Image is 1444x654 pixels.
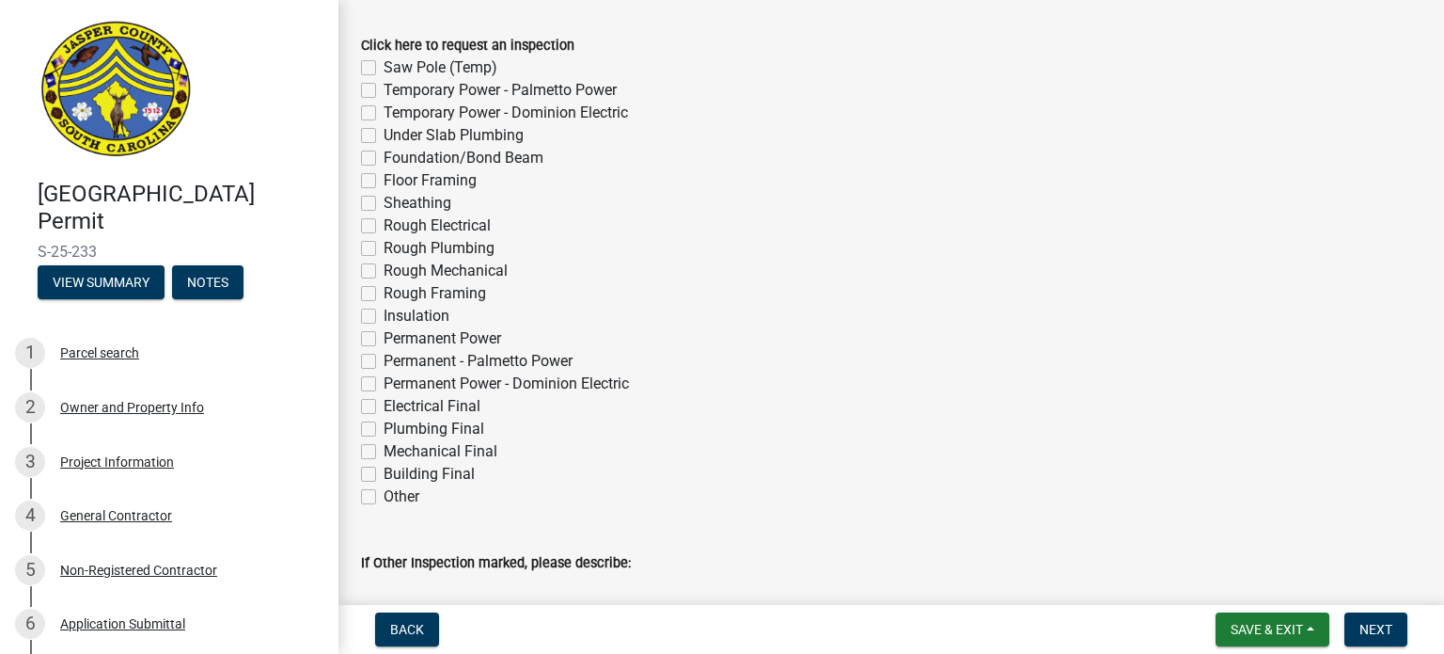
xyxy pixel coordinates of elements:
[15,609,45,639] div: 6
[384,192,451,215] label: Sheathing
[15,501,45,531] div: 4
[384,124,524,147] label: Under Slab Plumbing
[384,102,628,124] label: Temporary Power - Dominion Electric
[361,40,574,53] label: Click here to request an inspection
[384,373,629,395] label: Permanent Power - Dominion Electric
[1231,622,1303,637] span: Save & Exit
[60,564,217,577] div: Non-Registered Contractor
[384,418,484,440] label: Plumbing Final
[384,282,486,305] label: Rough Framing
[384,463,475,486] label: Building Final
[384,79,617,102] label: Temporary Power - Palmetto Power
[15,555,45,585] div: 5
[384,147,543,169] label: Foundation/Bond Beam
[384,215,491,237] label: Rough Electrical
[60,509,172,522] div: General Contractor
[384,327,501,350] label: Permanent Power
[38,243,301,261] span: S-25-233
[38,276,165,291] wm-modal-confirm: Summary
[60,346,139,359] div: Parcel search
[384,350,573,373] label: Permanent - Palmetto Power
[172,276,243,291] wm-modal-confirm: Notes
[15,338,45,368] div: 1
[384,440,497,463] label: Mechanical Final
[384,260,508,282] label: Rough Mechanical
[60,401,204,414] div: Owner and Property Info
[38,265,165,299] button: View Summary
[15,392,45,423] div: 2
[384,395,480,418] label: Electrical Final
[390,622,424,637] span: Back
[1359,622,1392,637] span: Next
[375,613,439,646] button: Back
[60,455,174,469] div: Project Information
[38,20,195,161] img: Jasper County, South Carolina
[1216,613,1329,646] button: Save & Exit
[384,486,419,508] label: Other
[172,265,243,299] button: Notes
[60,617,185,630] div: Application Submittal
[38,181,323,235] h4: [GEOGRAPHIC_DATA] Permit
[384,56,497,79] label: Saw Pole (Temp)
[361,557,631,570] label: If Other Inspection marked, please describe:
[384,305,449,327] label: Insulation
[15,447,45,477] div: 3
[1344,613,1407,646] button: Next
[384,237,494,260] label: Rough Plumbing
[384,169,477,192] label: Floor Framing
